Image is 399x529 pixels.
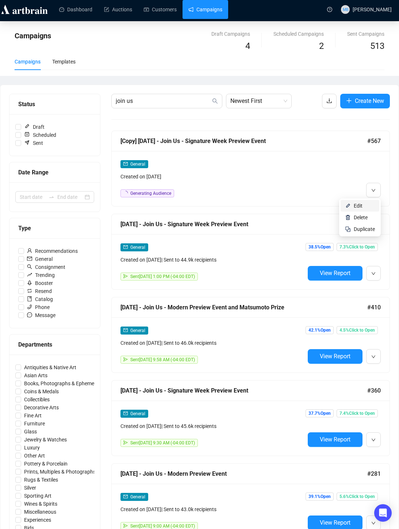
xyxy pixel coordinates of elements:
[21,403,62,412] span: Decorative Arts
[120,505,305,513] div: Created on [DATE] | Sent to 43.0k recipients
[24,279,56,287] span: Booster
[123,411,128,416] span: mail
[130,162,145,167] span: General
[130,357,195,362] span: Sent [DATE] 9:58 AM (-04:00 EDT)
[370,41,384,51] span: 513
[24,271,58,279] span: Trending
[306,243,334,251] span: 38.5% Open
[21,123,47,131] span: Draft
[27,256,32,261] span: mail
[367,303,381,312] span: #410
[24,311,58,319] span: Message
[18,340,91,349] div: Departments
[27,312,32,317] span: message
[342,6,348,12] span: MB
[21,131,59,139] span: Scheduled
[123,524,128,528] span: send
[340,94,390,108] button: Create New
[27,296,32,301] span: book
[308,266,362,281] button: View Report
[371,271,376,276] span: down
[346,98,352,104] span: plus
[21,395,53,403] span: Collectibles
[355,96,384,105] span: Create New
[347,30,384,38] div: Sent Campaigns
[306,409,334,417] span: 37.7% Open
[371,438,376,442] span: down
[24,263,68,271] span: Consignment
[371,188,376,193] span: down
[21,139,46,147] span: Sent
[15,31,51,40] span: Campaigns
[21,508,59,516] span: Miscellaneous
[327,7,332,12] span: question-circle
[337,326,378,334] span: 4.5% Click to Open
[27,248,32,253] span: user
[367,386,381,395] span: #360
[371,521,376,525] span: down
[354,203,362,209] span: Edit
[120,173,305,181] div: Created on [DATE]
[120,422,305,430] div: Created on [DATE] | Sent to 45.6k recipients
[123,274,128,278] span: send
[21,379,102,387] span: Books, Photographs & Ephemera
[21,484,39,492] span: Silver
[130,440,195,445] span: Sent [DATE] 9:30 AM (-04:00 EDT)
[353,7,392,12] span: [PERSON_NAME]
[21,468,99,476] span: Prints, Multiples & Photographs
[27,288,32,293] span: retweet
[337,493,378,501] span: 5.6% Click to Open
[21,460,70,468] span: Pottery & Porcelain
[130,524,195,529] span: Sent [DATE] 9:00 AM (-04:00 EDT)
[111,214,390,290] a: [DATE] - Join Us - Signature Week Preview Event#501mailGeneralCreated on [DATE]| Sent to 44.9k re...
[24,247,81,255] span: Recommendations
[308,432,362,447] button: View Report
[130,328,145,333] span: General
[320,519,350,526] span: View Report
[230,94,287,108] span: Newest First
[27,304,32,309] span: phone
[24,255,55,263] span: General
[306,493,334,501] span: 39.1% Open
[49,194,54,200] span: swap-right
[21,476,61,484] span: Rugs & Textiles
[111,131,390,206] a: [Copy] [DATE] - Join Us - Signature Week Preview Event#567mailGeneralCreated on [DATE]loadingGene...
[320,436,350,443] span: View Report
[123,190,128,196] span: loading
[21,371,50,379] span: Asian Arts
[120,339,305,347] div: Created on [DATE] | Sent to 46.0k recipients
[21,444,43,452] span: Luxury
[49,194,54,200] span: to
[21,492,54,500] span: Sporting Art
[111,297,390,373] a: [DATE] - Join Us - Modern Preview Event and Matsumoto Prize#410mailGeneralCreated on [DATE]| Sent...
[320,270,350,277] span: View Report
[130,494,145,499] span: General
[27,264,32,269] span: search
[245,41,250,51] span: 4
[319,41,324,51] span: 2
[354,226,375,232] span: Duplicate
[111,380,390,456] a: [DATE] - Join Us - Signature Week Preview Event#360mailGeneralCreated on [DATE]| Sent to 45.6k re...
[345,215,351,220] img: svg+xml;base64,PHN2ZyB4bWxucz0iaHR0cDovL3d3dy53My5vcmcvMjAwMC9zdmciIHhtbG5zOnhsaW5rPSJodHRwOi8vd3...
[123,440,128,445] span: send
[120,469,367,478] div: [DATE] - Join Us - Modern Preview Event
[123,357,128,362] span: send
[24,303,53,311] span: Phone
[123,328,128,332] span: mail
[345,226,351,232] img: svg+xml;base64,PHN2ZyB4bWxucz0iaHR0cDovL3d3dy53My5vcmcvMjAwMC9zdmciIHdpZHRoPSIyNCIgaGVpZ2h0PSIyNC...
[21,412,45,420] span: Fine Art
[130,274,195,279] span: Sent [DATE] 1:00 PM (-04:00 EDT)
[52,58,76,66] div: Templates
[21,516,54,524] span: Experiences
[21,500,60,508] span: Wines & Spirits
[130,191,171,196] span: Generating Audience
[21,387,62,395] span: Coins & Medals
[371,355,376,359] span: down
[120,303,367,312] div: [DATE] - Join Us - Modern Preview Event and Matsumoto Prize
[18,168,91,177] div: Date Range
[326,98,332,104] span: download
[18,100,91,109] div: Status
[212,98,218,104] span: search
[21,420,48,428] span: Furniture
[337,243,378,251] span: 7.3% Click to Open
